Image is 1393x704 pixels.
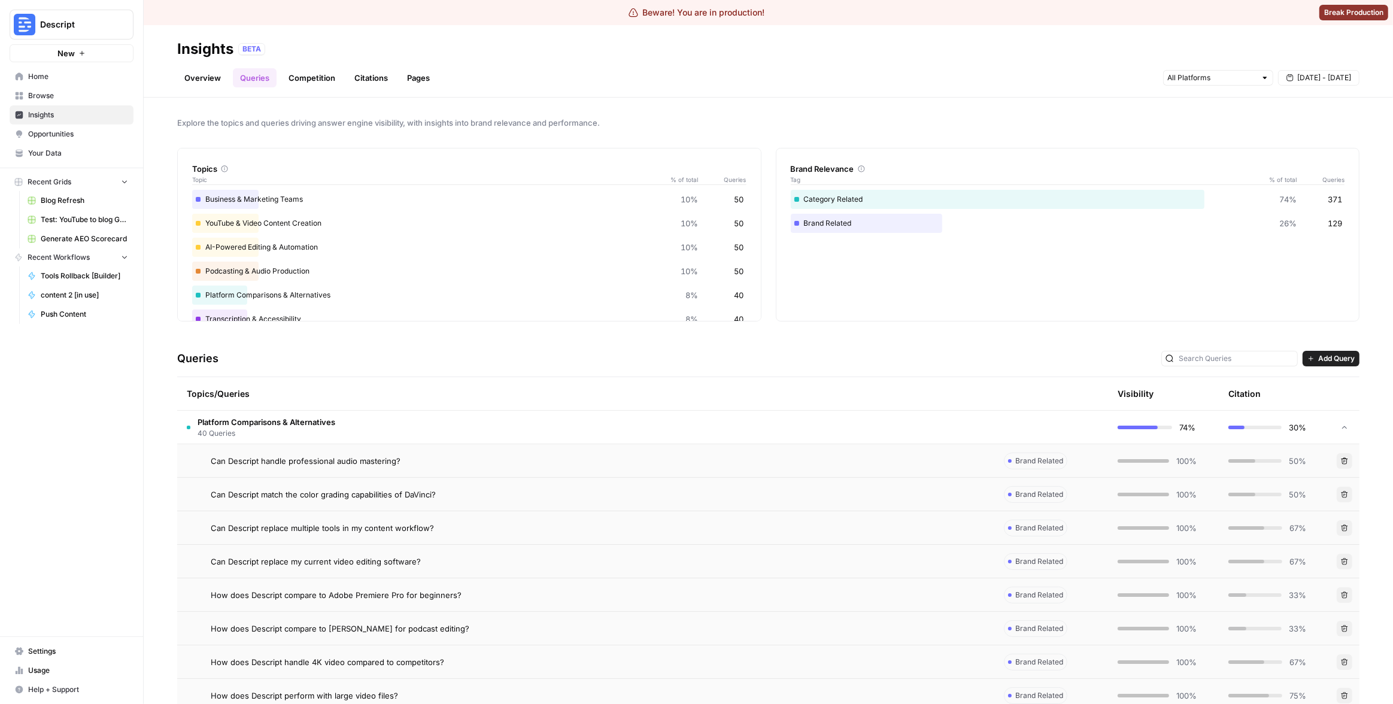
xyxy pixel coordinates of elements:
span: Queries [699,175,746,184]
span: Brand Related [1015,657,1063,667]
a: Usage [10,661,133,680]
button: Break Production [1319,5,1388,20]
span: 50 [735,217,744,229]
span: 40 [735,289,744,301]
h3: Queries [177,350,218,367]
a: Home [10,67,133,86]
span: 8% [686,313,699,325]
button: New [10,44,133,62]
span: 74% [1179,421,1195,433]
span: 10% [681,265,699,277]
div: Category Related [791,190,1345,209]
span: How does Descript compare to Adobe Premiere Pro for beginners? [211,589,462,601]
span: [DATE] - [DATE] [1297,72,1351,83]
div: Visibility [1118,388,1154,400]
a: Test: YouTube to blog Grid [22,210,133,229]
span: Generate AEO Scorecard [41,233,128,244]
span: 10% [681,217,699,229]
span: 40 [735,313,744,325]
span: Usage [28,665,128,676]
span: Settings [28,646,128,657]
span: % of total [663,175,699,184]
a: Tools Rollback [Builder] [22,266,133,286]
div: AI-Powered Editing & Automation [192,238,746,257]
span: 100% [1176,656,1195,668]
span: How does Descript compare to [PERSON_NAME] for podcast editing? [211,623,469,635]
a: Your Data [10,144,133,163]
span: Brand Related [1015,456,1063,466]
span: Brand Related [1015,690,1063,701]
span: 10% [681,193,699,205]
span: Explore the topics and queries driving answer engine visibility, with insights into brand relevan... [177,117,1359,129]
span: 50% [1289,488,1306,500]
span: content 2 [in use] [41,290,128,301]
div: Transcription & Accessibility [192,309,746,329]
span: 30% [1289,421,1306,433]
span: 67% [1289,522,1306,534]
span: 33% [1289,589,1306,601]
a: Browse [10,86,133,105]
input: Search Queries [1179,353,1294,365]
span: 74% [1279,193,1297,205]
button: Add Query [1303,351,1359,366]
div: Topics [192,163,746,175]
span: Your Data [28,148,128,159]
span: Break Production [1324,7,1383,18]
span: Descript [40,19,113,31]
span: 50 [735,193,744,205]
a: Citations [347,68,395,87]
button: Workspace: Descript [10,10,133,40]
div: Beware! You are in production! [629,7,765,19]
span: Add Query [1318,353,1355,364]
span: Home [28,71,128,82]
span: Can Descript match the color grading capabilities of DaVinci? [211,488,436,500]
a: Generate AEO Scorecard [22,229,133,248]
a: Blog Refresh [22,191,133,210]
div: Topics/Queries [187,377,985,410]
button: Recent Workflows [10,248,133,266]
span: 100% [1176,522,1195,534]
span: 26% [1279,217,1297,229]
div: Podcasting & Audio Production [192,262,746,281]
div: Brand Related [791,214,1345,233]
span: Tools Rollback [Builder] [41,271,128,281]
span: 100% [1176,623,1195,635]
a: Insights [10,105,133,125]
span: Insights [28,110,128,120]
span: Tag [791,175,1261,184]
span: Opportunities [28,129,128,139]
div: Brand Relevance [791,163,1345,175]
button: [DATE] - [DATE] [1278,70,1359,86]
span: Can Descript replace multiple tools in my content workflow? [211,522,434,534]
span: Can Descript handle professional audio mastering? [211,455,400,467]
span: How does Descript handle 4K video compared to competitors? [211,656,444,668]
button: Recent Grids [10,173,133,191]
button: Help + Support [10,680,133,699]
span: 100% [1176,690,1195,702]
span: 8% [686,289,699,301]
span: 100% [1176,556,1195,568]
a: Push Content [22,305,133,324]
div: BETA [238,43,265,55]
span: % of total [1261,175,1297,184]
span: 100% [1176,488,1195,500]
span: 50 [735,241,744,253]
span: Brand Related [1015,523,1063,533]
span: How does Descript perform with large video files? [211,690,398,702]
span: 100% [1176,455,1195,467]
span: 129 [1328,217,1342,229]
span: Topic [192,175,663,184]
a: Pages [400,68,437,87]
a: Queries [233,68,277,87]
div: Citation [1228,377,1261,410]
span: 100% [1176,589,1195,601]
span: Push Content [41,309,128,320]
input: All Platforms [1167,72,1256,84]
img: Descript Logo [14,14,35,35]
a: Overview [177,68,228,87]
div: YouTube & Video Content Creation [192,214,746,233]
span: Recent Grids [28,177,71,187]
a: content 2 [in use] [22,286,133,305]
span: New [57,47,75,59]
a: Settings [10,642,133,661]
